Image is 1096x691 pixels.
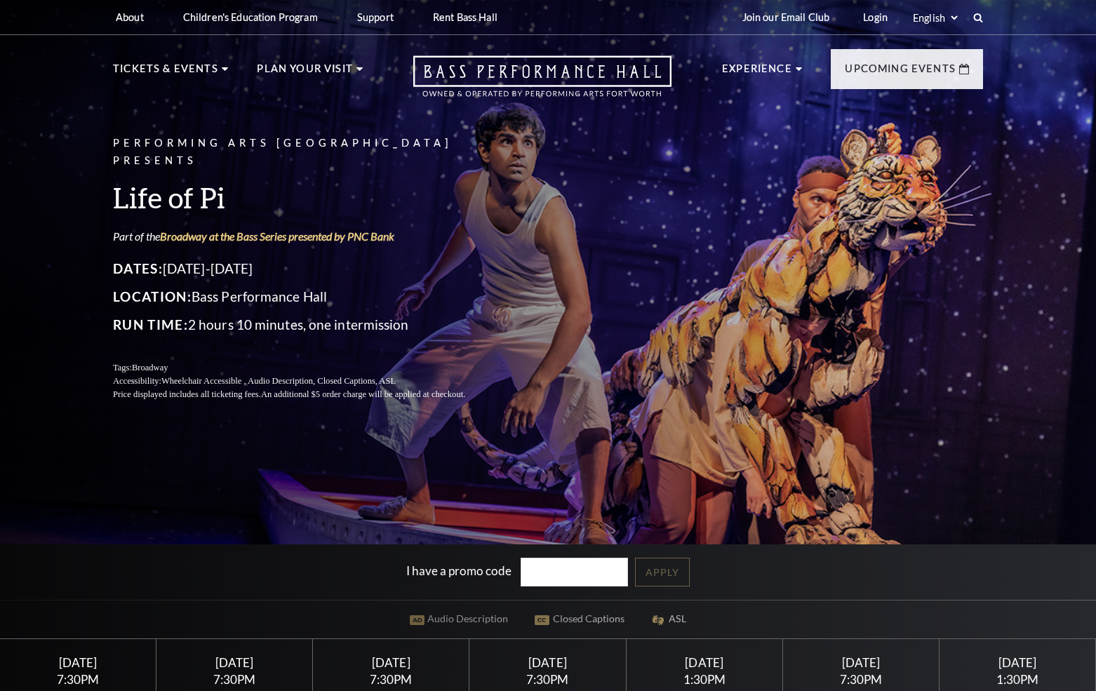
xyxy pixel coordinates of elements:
[160,229,394,243] a: Broadway at the Bass Series presented by PNC Bank
[17,673,140,685] div: 7:30PM
[173,655,296,670] div: [DATE]
[113,289,192,305] span: Location:
[113,229,499,244] p: Part of the
[845,60,956,86] p: Upcoming Events
[956,655,1079,670] div: [DATE]
[330,673,453,685] div: 7:30PM
[173,673,296,685] div: 7:30PM
[183,11,318,23] p: Children's Education Program
[17,655,140,670] div: [DATE]
[722,60,792,86] p: Experience
[406,563,512,578] label: I have a promo code
[113,60,218,86] p: Tickets & Events
[433,11,497,23] p: Rent Bass Hall
[799,673,922,685] div: 7:30PM
[357,11,394,23] p: Support
[113,261,163,277] span: Dates:
[956,673,1079,685] div: 1:30PM
[643,673,766,685] div: 1:30PM
[113,180,499,216] h3: Life of Pi
[486,673,609,685] div: 7:30PM
[113,375,499,388] p: Accessibility:
[643,655,766,670] div: [DATE]
[113,362,499,375] p: Tags:
[113,314,499,337] p: 2 hours 10 minutes, one intermission
[113,286,499,309] p: Bass Performance Hall
[486,655,609,670] div: [DATE]
[113,258,499,281] p: [DATE]-[DATE]
[113,317,188,333] span: Run Time:
[910,11,960,25] select: Select:
[257,60,353,86] p: Plan Your Visit
[113,135,499,170] p: Performing Arts [GEOGRAPHIC_DATA] Presents
[113,388,499,401] p: Price displayed includes all ticketing fees.
[116,11,144,23] p: About
[799,655,922,670] div: [DATE]
[261,389,465,399] span: An additional $5 order charge will be applied at checkout.
[330,655,453,670] div: [DATE]
[132,363,168,373] span: Broadway
[161,376,396,386] span: Wheelchair Accessible , Audio Description, Closed Captions, ASL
